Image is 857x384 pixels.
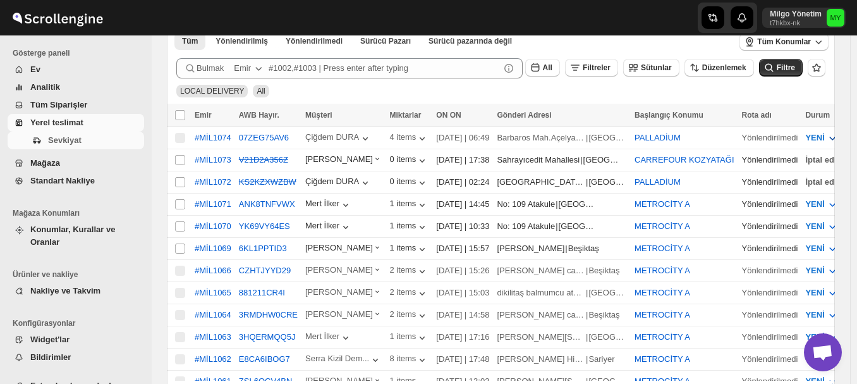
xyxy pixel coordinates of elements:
[389,132,428,145] div: 4 items
[497,132,585,144] div: Barbaros Mah.Açelya Sokağı Ağaoğlu Moontown Sitesi A1-2 Blok D:8
[239,354,290,364] button: E8CA6IBOG7
[436,331,489,344] div: [DATE] | 17:16
[559,198,597,211] div: [GEOGRAPHIC_DATA]
[389,287,428,300] button: 2 items
[497,264,585,277] div: [PERSON_NAME] caddesi no 79 ulus
[742,287,798,299] div: Yönlendirilmedi
[239,199,295,209] button: ANK8TNFVWX
[742,198,798,211] div: Yönlendirilmedi
[182,36,198,46] span: Tüm
[239,133,289,142] button: 07ZEG75AV6
[805,244,824,253] span: YENİ
[497,132,627,144] div: |
[805,199,824,209] span: YENİ
[497,353,585,366] div: [PERSON_NAME] Hisar Cd. 25B Daire 6
[305,354,382,366] button: Serra Kizil Dem...
[360,36,411,46] span: Sürücü Pazarı
[278,32,350,50] button: Unrouted
[568,242,599,255] div: Beşiktaş
[805,154,853,166] div: İptal edilmiş
[805,288,824,297] span: YENİ
[195,155,231,164] div: #MİL1073
[305,132,372,145] div: Çiğdem DURA
[497,287,627,299] div: |
[436,198,489,211] div: [DATE] | 14:45
[830,14,841,22] text: MY
[8,349,144,366] button: Bildirimler
[305,243,382,256] div: [PERSON_NAME]
[305,111,332,120] span: Müşteri
[13,318,145,328] span: Konfigürasyonlar
[497,264,627,277] div: |
[208,32,276,50] button: Routed
[195,177,231,187] div: #MİL1072
[389,221,428,233] button: 1 items
[30,352,71,362] span: Bildirimler
[497,154,580,166] div: Sahrayıcedit Mahallesi
[805,310,824,319] span: YENİ
[305,177,372,189] button: Çiğdem DURA
[635,111,703,120] span: Başlangıç Konumu
[497,242,564,255] div: [PERSON_NAME]
[239,221,290,231] button: YK69VY64ES
[497,176,585,189] div: [GEOGRAPHIC_DATA] Açelya Sokak Ağaoğlu Moontown Sitesi A1-2 Blok D:8
[239,177,296,187] button: KS2KZXWZBW
[195,266,231,275] button: #MİL1066
[436,353,489,366] div: [DATE] | 17:48
[428,36,512,46] span: Sürücü pazarında değil
[180,87,244,96] span: LOCAL DELIVERY
[798,327,846,347] button: YENİ
[798,194,846,214] button: YENİ
[742,111,772,120] span: Rota adı
[239,266,291,275] button: CZHTJYYD29
[497,198,555,211] div: No: 109 Atakule
[239,111,279,120] span: AWB Hayır.
[195,244,231,253] div: #MİL1069
[805,111,830,120] span: Durum
[305,221,352,233] div: Mert İlker
[588,309,619,321] div: Beşiktaş
[742,132,798,144] div: Yönlendirilmedi
[305,287,382,300] button: [PERSON_NAME]
[195,288,231,297] button: #MİL1065
[8,282,144,300] button: Nakliye ve Takvim
[195,310,231,319] button: #MİL1064
[197,62,224,75] span: Bulmak
[770,19,822,27] p: t7hkbx-nk
[13,269,145,280] span: Ürünler ve nakliye
[30,225,115,247] span: Konumlar, Kurallar ve Oranlar
[497,154,627,166] div: |
[742,353,798,366] div: Yönlendirilmedi
[269,58,500,78] input: #1002,#1003 | Press enter after typing
[805,332,824,342] span: YENİ
[226,58,272,78] button: Emir
[759,59,803,77] button: Filtre
[389,331,428,344] div: 1 items
[804,333,842,371] div: Açık sohbet
[436,242,489,255] div: [DATE] | 15:57
[497,331,585,344] div: [PERSON_NAME][STREET_ADDRESS][PERSON_NAME]
[742,154,798,166] div: Yönlendirilmedi
[543,63,552,72] span: All
[389,309,428,322] button: 2 items
[739,33,829,51] button: Tüm Konumlar
[742,242,798,255] div: Yönlendirilmedi
[635,177,681,187] button: PALLADİUM
[635,266,690,275] button: METROCİTY A
[30,335,70,344] span: Widget'lar
[305,331,352,344] div: Mert İlker
[805,221,824,231] span: YENİ
[30,286,100,295] span: Nakliye ve Takvim
[684,59,754,77] button: Düzenlemek
[583,63,611,72] span: Filtreler
[389,199,428,211] button: 1 items
[497,287,585,299] div: dikilitaş balmumcu atakule kat 10
[305,265,382,278] div: [PERSON_NAME]
[805,176,853,189] div: İptal edilmiş
[588,331,627,344] div: [GEOGRAPHIC_DATA]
